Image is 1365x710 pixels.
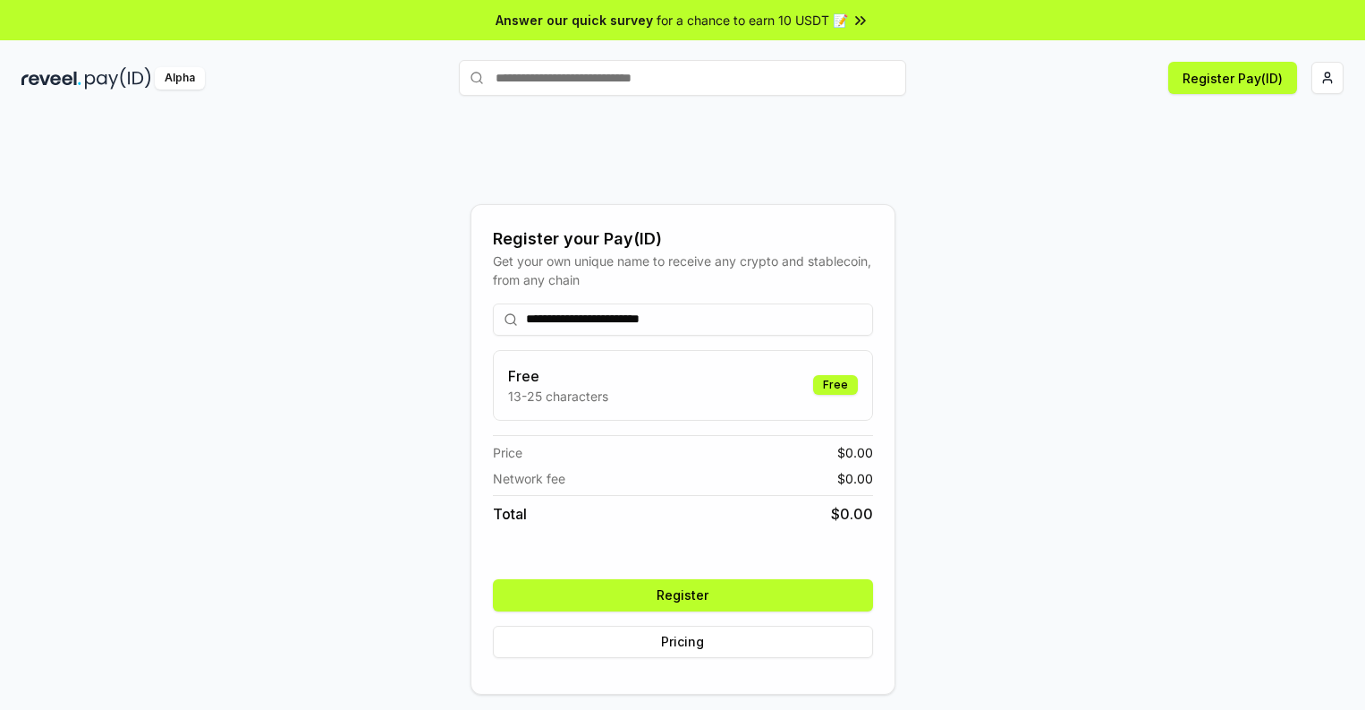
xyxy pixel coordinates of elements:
[493,227,873,252] div: Register your Pay(ID)
[85,67,151,90] img: pay_id
[508,365,608,387] h3: Free
[496,11,653,30] span: Answer our quick survey
[831,503,873,525] span: $ 0.00
[493,443,522,462] span: Price
[1168,62,1297,94] button: Register Pay(ID)
[813,375,858,395] div: Free
[837,469,873,488] span: $ 0.00
[493,469,565,488] span: Network fee
[155,67,205,90] div: Alpha
[837,443,873,462] span: $ 0.00
[21,67,81,90] img: reveel_dark
[493,503,527,525] span: Total
[508,387,608,406] p: 13-25 characters
[493,252,873,289] div: Get your own unique name to receive any crypto and stablecoin, from any chain
[657,11,848,30] span: for a chance to earn 10 USDT 📝
[493,579,873,612] button: Register
[493,626,873,658] button: Pricing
